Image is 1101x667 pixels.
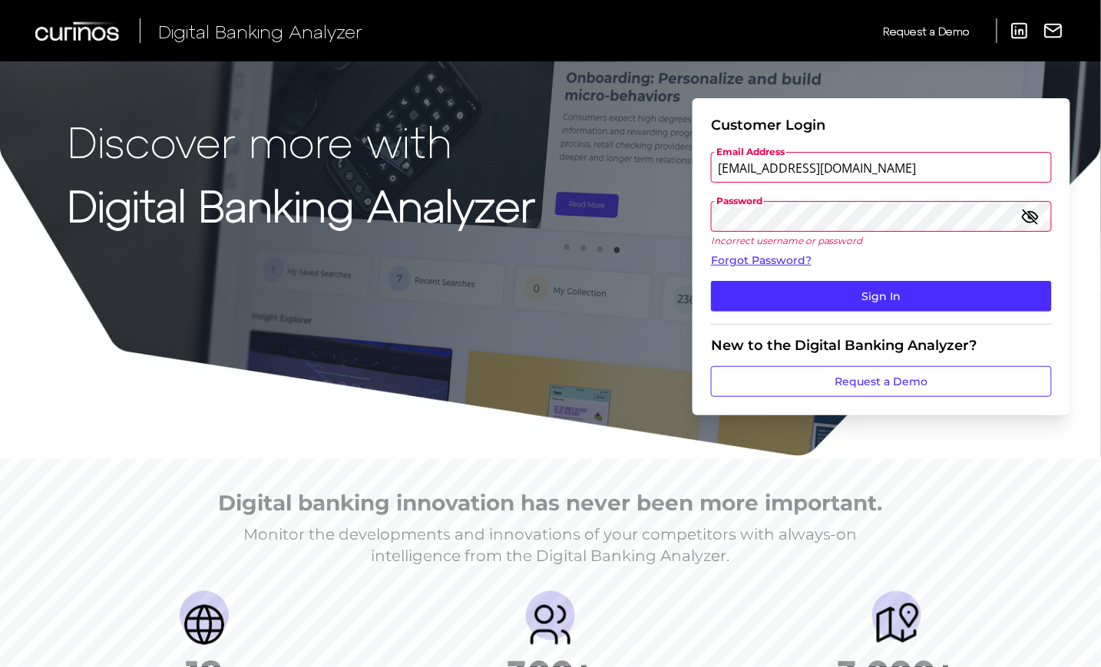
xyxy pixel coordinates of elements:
[243,523,858,566] p: Monitor the developments and innovations of your competitors with always-on intelligence from the...
[884,25,970,38] span: Request a Demo
[526,600,575,649] img: Providers
[872,600,921,649] img: Journeys
[715,195,764,207] span: Password
[219,488,883,517] h2: Digital banking innovation has never been more important.
[180,600,229,649] img: Countries
[715,146,786,158] span: Email Address
[68,179,535,230] strong: Digital Banking Analyzer
[884,18,970,44] a: Request a Demo
[711,366,1052,397] a: Request a Demo
[711,117,1052,134] div: Customer Login
[711,281,1052,312] button: Sign In
[711,253,1052,269] a: Forgot Password?
[35,21,121,41] img: Curinos
[158,20,362,42] span: Digital Banking Analyzer
[711,235,1052,246] p: Incorrect username or password
[711,337,1052,354] div: New to the Digital Banking Analyzer?
[68,117,535,165] p: Discover more with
